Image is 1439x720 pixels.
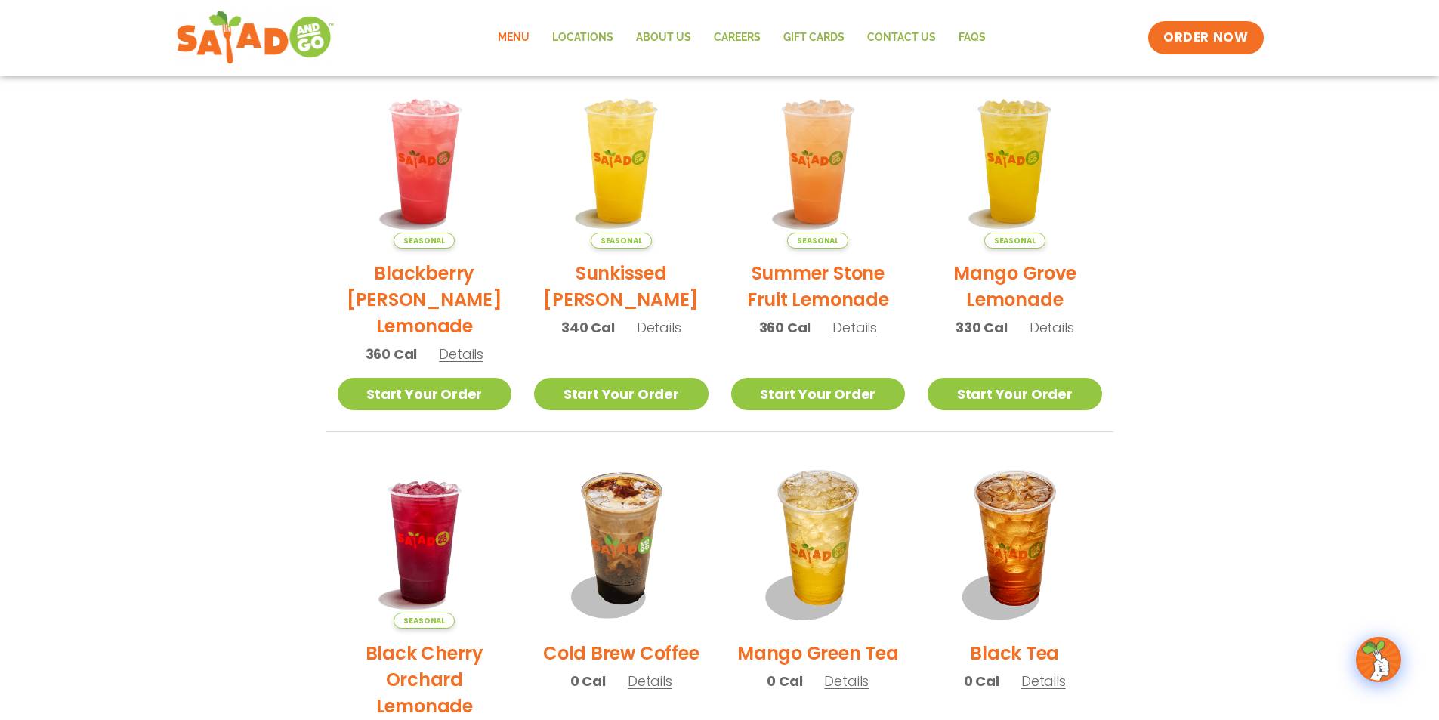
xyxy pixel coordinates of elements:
[1030,318,1074,337] span: Details
[394,233,455,249] span: Seasonal
[338,455,512,629] img: Product photo for Black Cherry Orchard Lemonade
[628,672,672,691] span: Details
[964,671,999,691] span: 0 Cal
[759,317,811,338] span: 360 Cal
[947,20,997,55] a: FAQs
[984,233,1045,249] span: Seasonal
[534,260,709,313] h2: Sunkissed [PERSON_NAME]
[824,672,869,691] span: Details
[731,260,906,313] h2: Summer Stone Fruit Lemonade
[767,671,802,691] span: 0 Cal
[928,378,1102,410] a: Start Your Order
[856,20,947,55] a: Contact Us
[731,74,906,249] img: Product photo for Summer Stone Fruit Lemonade
[970,640,1059,666] h2: Black Tea
[338,640,512,719] h2: Black Cherry Orchard Lemonade
[486,20,541,55] a: Menu
[534,378,709,410] a: Start Your Order
[637,318,681,337] span: Details
[956,317,1008,338] span: 330 Cal
[591,233,652,249] span: Seasonal
[338,260,512,339] h2: Blackberry [PERSON_NAME] Lemonade
[737,640,898,666] h2: Mango Green Tea
[394,613,455,629] span: Seasonal
[1148,21,1263,54] a: ORDER NOW
[570,671,606,691] span: 0 Cal
[176,8,335,68] img: new-SAG-logo-768×292
[1357,638,1400,681] img: wpChatIcon
[928,260,1102,313] h2: Mango Grove Lemonade
[561,317,615,338] span: 340 Cal
[703,20,772,55] a: Careers
[731,455,906,629] img: Product photo for Mango Green Tea
[543,640,699,666] h2: Cold Brew Coffee
[832,318,877,337] span: Details
[541,20,625,55] a: Locations
[338,74,512,249] img: Product photo for Blackberry Bramble Lemonade
[1163,29,1248,47] span: ORDER NOW
[928,74,1102,249] img: Product photo for Mango Grove Lemonade
[772,20,856,55] a: GIFT CARDS
[625,20,703,55] a: About Us
[534,455,709,629] img: Product photo for Cold Brew Coffee
[534,74,709,249] img: Product photo for Sunkissed Yuzu Lemonade
[338,378,512,410] a: Start Your Order
[787,233,848,249] span: Seasonal
[486,20,997,55] nav: Menu
[366,344,418,364] span: 360 Cal
[1021,672,1066,691] span: Details
[928,455,1102,629] img: Product photo for Black Tea
[439,345,483,363] span: Details
[731,378,906,410] a: Start Your Order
